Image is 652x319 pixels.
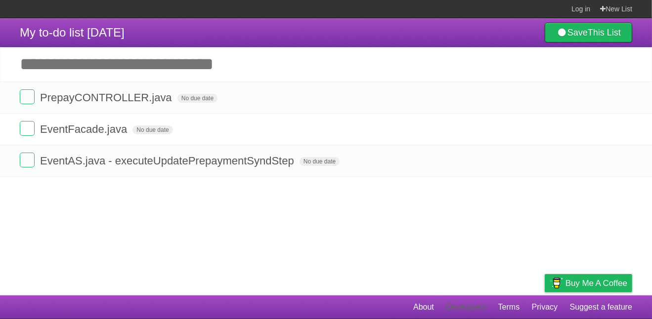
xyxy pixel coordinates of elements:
span: No due date [300,157,340,166]
a: Privacy [532,298,558,317]
a: Developers [446,298,486,317]
label: Done [20,89,35,104]
b: This List [588,28,621,38]
span: PrepayCONTROLLER.java [40,91,174,104]
a: SaveThis List [545,23,632,42]
span: EventFacade.java [40,123,130,135]
label: Done [20,153,35,167]
img: Buy me a coffee [550,275,563,291]
a: Buy me a coffee [545,274,632,292]
a: Suggest a feature [570,298,632,317]
label: Done [20,121,35,136]
span: No due date [177,94,217,103]
a: About [413,298,434,317]
span: No due date [132,125,173,134]
span: EventAS.java - executeUpdatePrepaymentSyndStep [40,155,297,167]
span: Buy me a coffee [565,275,627,292]
a: Terms [498,298,520,317]
span: My to-do list [DATE] [20,26,125,39]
